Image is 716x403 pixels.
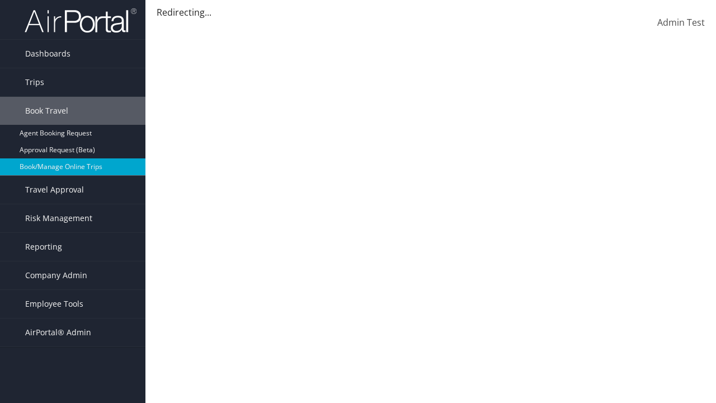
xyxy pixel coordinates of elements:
a: Admin Test [657,6,705,40]
span: Trips [25,68,44,96]
span: Risk Management [25,204,92,232]
span: Admin Test [657,16,705,29]
span: Employee Tools [25,290,83,318]
span: Travel Approval [25,176,84,204]
span: Company Admin [25,261,87,289]
div: Redirecting... [157,6,705,19]
span: Reporting [25,233,62,261]
span: Dashboards [25,40,70,68]
span: Book Travel [25,97,68,125]
span: AirPortal® Admin [25,318,91,346]
img: airportal-logo.png [25,7,136,34]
